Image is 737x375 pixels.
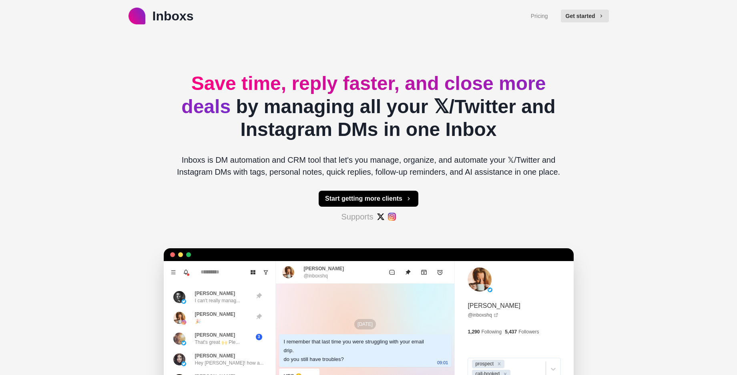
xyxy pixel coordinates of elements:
[259,266,272,279] button: Show unread conversations
[173,291,185,303] img: picture
[129,8,145,24] img: logo
[129,6,194,26] a: logoInboxs
[531,12,548,20] a: Pricing
[173,333,185,345] img: picture
[561,10,609,22] button: Get started
[195,331,235,339] p: [PERSON_NAME]
[247,266,259,279] button: Board View
[319,191,418,207] button: Start getting more clients
[195,311,235,318] p: [PERSON_NAME]
[505,328,517,335] p: 5,437
[481,328,502,335] p: Following
[400,264,416,280] button: Unpin
[180,266,193,279] button: Notifications
[416,264,432,280] button: Archive
[468,311,498,319] a: @inboxshq
[432,264,448,280] button: Add reminder
[195,352,235,359] p: [PERSON_NAME]
[167,266,180,279] button: Menu
[181,361,186,366] img: picture
[195,290,235,297] p: [PERSON_NAME]
[181,341,186,345] img: picture
[195,339,240,346] p: That's great 🙌 Ple...
[173,312,185,324] img: picture
[468,328,480,335] p: 1,290
[518,328,539,335] p: Followers
[195,297,241,304] p: I can't really manag...
[153,6,194,26] p: Inboxs
[388,213,396,221] img: #
[170,72,567,141] h2: by managing all your 𝕏/Twitter and Instagram DMs in one Inbox
[173,353,185,365] img: picture
[488,287,492,292] img: picture
[354,319,376,329] p: [DATE]
[284,337,434,364] div: I remember that last time you were struggling with your email drip. do you still have troubles?
[170,154,567,178] p: Inboxs is DM automation and CRM tool that let's you manage, organize, and automate your 𝕏/Twitter...
[341,211,373,223] p: Supports
[384,264,400,280] button: Mark as unread
[304,265,344,272] p: [PERSON_NAME]
[181,299,186,304] img: picture
[181,73,546,117] span: Save time, reply faster, and close more deals
[304,272,328,279] p: @inboxshq
[282,266,294,278] img: picture
[195,318,201,325] p: 🎉
[468,267,492,291] img: picture
[181,320,186,325] img: picture
[195,359,264,367] p: Hey [PERSON_NAME]! how a...
[437,358,448,367] p: 09:01
[377,213,385,221] img: #
[468,301,520,311] p: [PERSON_NAME]
[256,334,262,340] span: 3
[495,360,504,368] div: Remove prospect
[473,360,495,368] div: prospect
